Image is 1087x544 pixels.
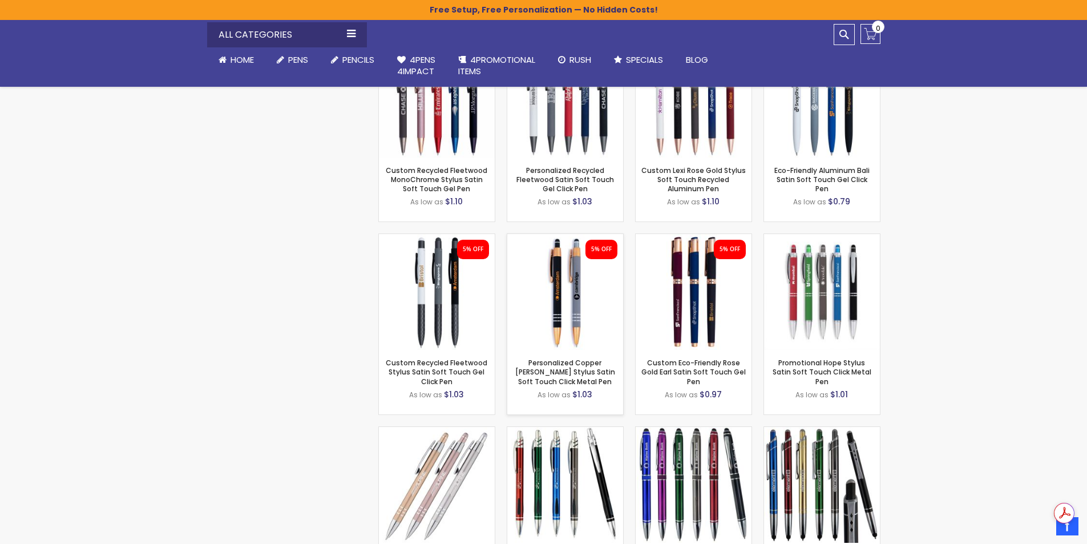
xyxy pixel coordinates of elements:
img: Custom Recycled Fleetwood MonoChrome Stylus Satin Soft Touch Gel Pen [379,42,495,158]
img: Promo Broadway Stylus Metallic Click Metal Pen [379,427,495,543]
span: $1.10 [702,196,720,207]
a: Personalized Copper [PERSON_NAME] Stylus Satin Soft Touch Click Metal Pen [515,358,615,386]
img: Personalized Recycled Fleetwood Satin Soft Touch Gel Click Pen [507,42,623,158]
a: 4PROMOTIONALITEMS [447,47,547,84]
span: $1.10 [445,196,463,207]
a: Custom Eco-Friendly Rose Gold Earl Satin Soft Touch Gel Pen [641,358,746,386]
span: $1.03 [572,389,592,400]
div: All Categories [207,22,367,47]
img: Cosmo Pen [507,427,623,543]
a: Promotional Hope Stylus Satin Soft Touch Click Metal Pen [764,233,880,243]
span: As low as [538,197,571,207]
a: Pencils [320,47,386,72]
span: Home [231,54,254,66]
div: 5% OFF [463,245,483,253]
img: Custom Lexi Rose Gold Stylus Soft Touch Recycled Aluminum Pen [636,42,751,158]
a: Promo Broadway Stylus Metallic Click Metal Pen [379,426,495,436]
span: Pens [288,54,308,66]
a: Colter Stylus Twist Metal Pen [636,426,751,436]
span: $0.97 [700,389,722,400]
span: $1.01 [830,389,848,400]
a: Custom Eco-Friendly Rose Gold Earl Satin Soft Touch Gel Pen [636,233,751,243]
span: Blog [686,54,708,66]
img: Olson Stylus Metal Pen [764,427,880,543]
div: 5% OFF [591,245,612,253]
a: Custom Recycled Fleetwood MonoChrome Stylus Satin Soft Touch Gel Pen [386,166,487,194]
a: Cosmo Pen [507,426,623,436]
span: $1.03 [444,389,464,400]
span: As low as [667,197,700,207]
div: 5% OFF [720,245,740,253]
a: Home [207,47,265,72]
span: As low as [538,390,571,400]
a: Custom Lexi Rose Gold Stylus Soft Touch Recycled Aluminum Pen [641,166,746,194]
span: Rush [569,54,591,66]
span: As low as [665,390,698,400]
a: Custom Recycled Fleetwood Stylus Satin Soft Touch Gel Click Pen [386,358,487,386]
img: Custom Recycled Fleetwood Stylus Satin Soft Touch Gel Click Pen [379,234,495,350]
a: Custom Recycled Fleetwood Stylus Satin Soft Touch Gel Click Pen [379,233,495,243]
span: 4PROMOTIONAL ITEMS [458,54,535,77]
img: Eco-Friendly Aluminum Bali Satin Soft Touch Gel Click Pen [764,42,880,158]
span: 4Pens 4impact [397,54,435,77]
a: 0 [860,24,880,44]
a: Olson Stylus Metal Pen [764,426,880,436]
span: As low as [795,390,829,400]
a: Promotional Hope Stylus Satin Soft Touch Click Metal Pen [773,358,871,386]
img: Custom Eco-Friendly Rose Gold Earl Satin Soft Touch Gel Pen [636,234,751,350]
a: Personalized Recycled Fleetwood Satin Soft Touch Gel Click Pen [516,166,614,194]
img: Promotional Hope Stylus Satin Soft Touch Click Metal Pen [764,234,880,350]
a: 4Pens4impact [386,47,447,84]
span: As low as [793,197,826,207]
a: Blog [674,47,720,72]
span: $1.03 [572,196,592,207]
a: Rush [547,47,603,72]
span: As low as [410,197,443,207]
a: Eco-Friendly Aluminum Bali Satin Soft Touch Gel Click Pen [774,166,870,194]
span: As low as [409,390,442,400]
span: $0.79 [828,196,850,207]
a: Personalized Copper Penny Stylus Satin Soft Touch Click Metal Pen [507,233,623,243]
span: 0 [876,23,880,34]
img: Colter Stylus Twist Metal Pen [636,427,751,543]
span: Specials [626,54,663,66]
img: Personalized Copper Penny Stylus Satin Soft Touch Click Metal Pen [507,234,623,350]
a: Pens [265,47,320,72]
a: Specials [603,47,674,72]
span: Pencils [342,54,374,66]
